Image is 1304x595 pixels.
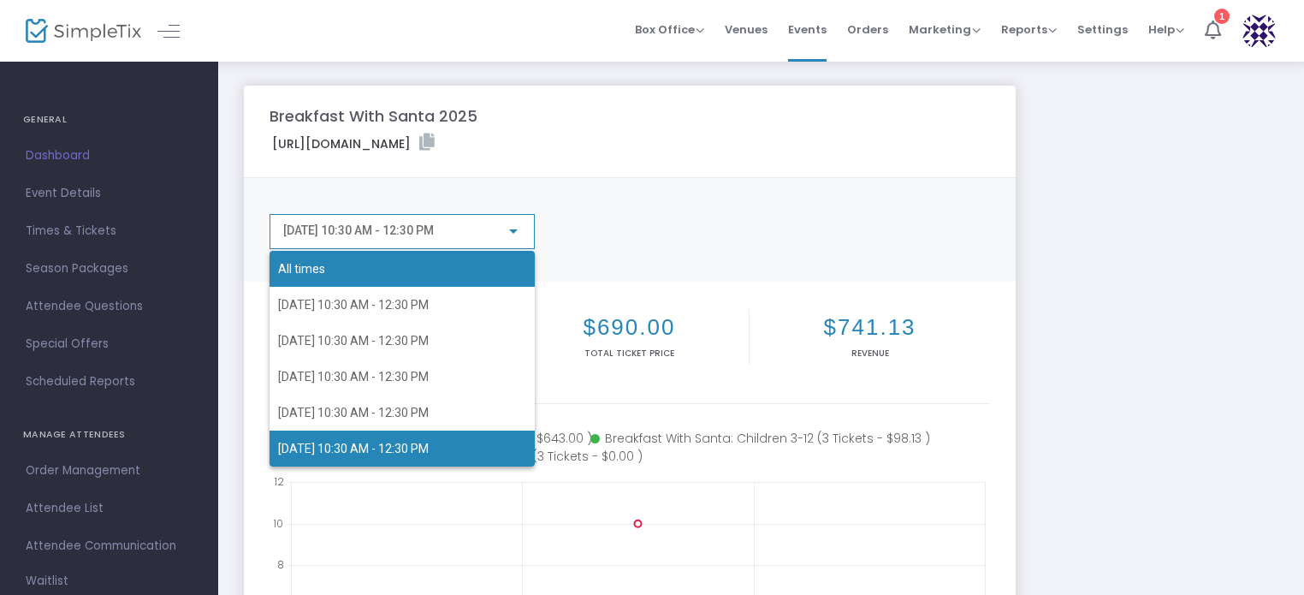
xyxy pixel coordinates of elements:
span: [DATE] 10:30 AM - 12:30 PM [278,442,429,455]
span: [DATE] 10:30 AM - 12:30 PM [278,370,429,384]
span: All times [278,251,526,287]
span: [DATE] 10:30 AM - 12:30 PM [278,298,429,312]
span: [DATE] 10:30 AM - 12:30 PM [278,334,429,348]
span: [DATE] 10:30 AM - 12:30 PM [278,406,429,419]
